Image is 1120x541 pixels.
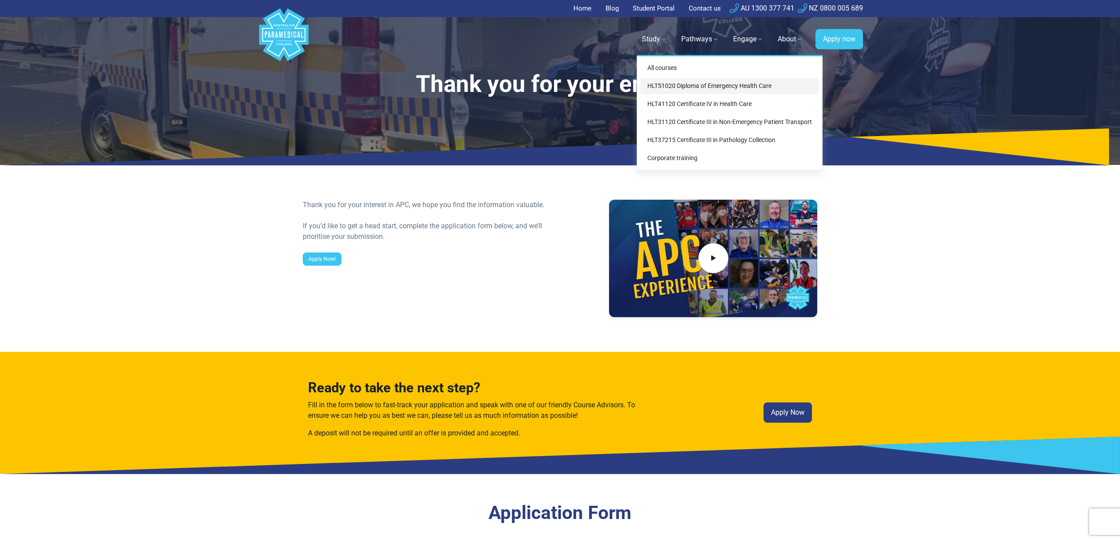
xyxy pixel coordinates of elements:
a: Pathways [676,27,724,51]
a: Apply Now! [303,252,342,266]
div: If you’d like to get a head start, complete the application form below, and we’ll prioritise your... [303,221,555,242]
h1: Thank you for your enquiry! [303,70,818,98]
a: Application Form [488,502,632,523]
p: A deposit will not be required until an offer is provided and accepted. [308,428,641,439]
a: HLT51020 Diploma of Emergency Health Care [640,78,819,94]
a: All courses [640,60,819,76]
div: Study [637,55,823,170]
a: Corporate training [640,150,819,166]
h3: Ready to take the next step? [308,380,641,396]
p: Fill in the form below to fast-track your application and speak with one of our friendly Course A... [308,400,641,421]
a: AU 1300 377 741 [730,4,794,12]
a: HLT41120 Certificate IV in Health Care [640,96,819,112]
a: Engage [728,27,769,51]
a: NZ 0800 005 689 [798,4,863,12]
div: Thank you for your interest in APC, we hope you find the information valuable. [303,200,555,210]
a: About [772,27,808,51]
a: Australian Paramedical College [257,17,310,62]
a: HLT31120 Certificate III in Non-Emergency Patient Transport [640,114,819,130]
a: Apply Now [764,402,812,423]
a: Apply now [815,29,863,49]
a: HLT37215 Certificate III in Pathology Collection [640,132,819,148]
a: Study [637,27,672,51]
